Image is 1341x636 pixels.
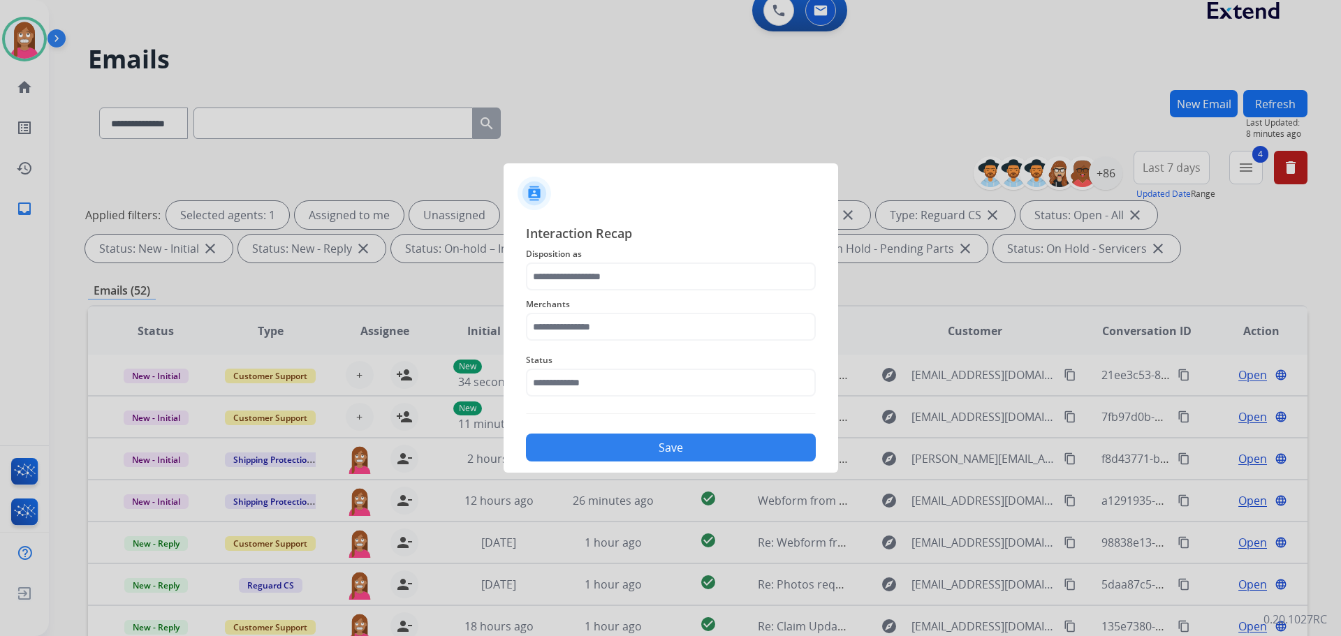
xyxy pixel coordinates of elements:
[526,413,816,414] img: contact-recap-line.svg
[1263,611,1327,628] p: 0.20.1027RC
[526,246,816,262] span: Disposition as
[526,352,816,369] span: Status
[526,223,816,246] span: Interaction Recap
[518,177,551,210] img: contactIcon
[526,434,816,461] button: Save
[526,296,816,313] span: Merchants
